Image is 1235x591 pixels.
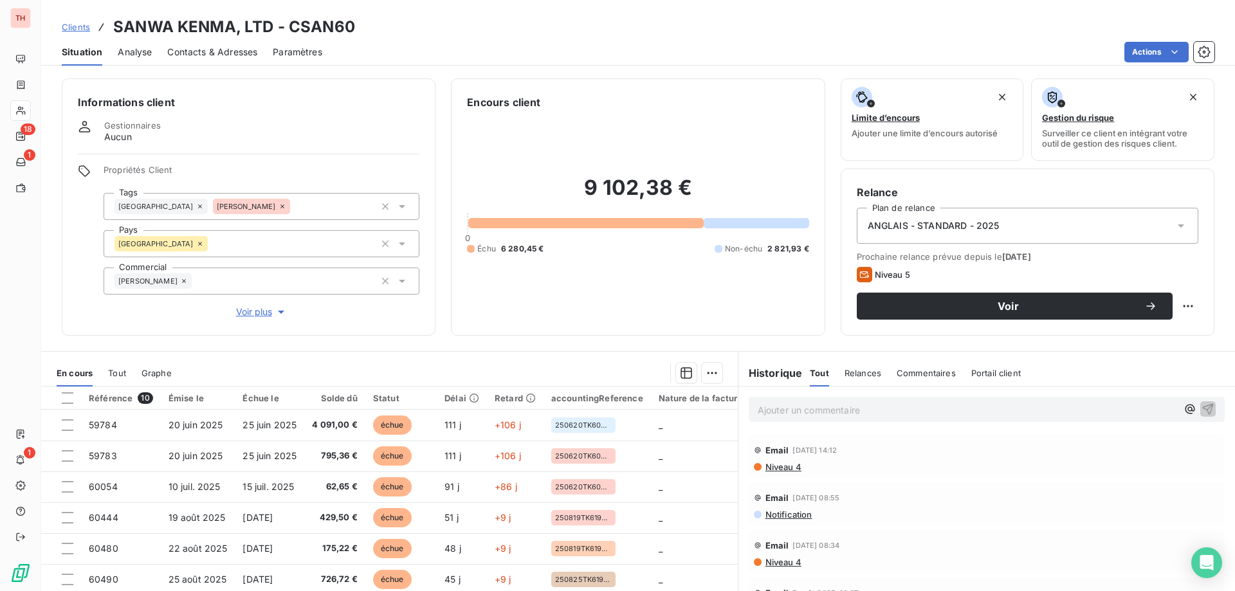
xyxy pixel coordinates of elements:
[312,480,358,493] span: 62,65 €
[857,185,1198,200] h6: Relance
[659,574,663,585] span: _
[242,393,297,403] div: Échue le
[62,46,102,59] span: Situation
[555,483,612,491] span: 250620TK60678AW
[555,514,612,522] span: 250819TK61971NG
[89,419,117,430] span: 59784
[555,576,612,583] span: 250825TK61972AW
[872,301,1144,311] span: Voir
[467,175,809,214] h2: 9 102,38 €
[444,393,479,403] div: Délai
[765,540,789,550] span: Email
[113,15,355,39] h3: SANWA KENMA, LTD - CSAN60
[444,543,461,554] span: 48 j
[108,368,126,378] span: Tout
[62,22,90,32] span: Clients
[24,149,35,161] span: 1
[167,46,257,59] span: Contacts & Adresses
[659,512,663,523] span: _
[659,393,743,403] div: Nature de la facture
[555,452,612,460] span: 250620TK60678AW
[477,243,496,255] span: Échu
[89,450,117,461] span: 59783
[857,293,1173,320] button: Voir
[764,557,801,567] span: Niveau 4
[273,46,322,59] span: Paramètres
[242,419,297,430] span: 25 juin 2025
[10,563,31,583] img: Logo LeanPay
[24,447,35,459] span: 1
[738,365,803,381] h6: Historique
[312,393,358,403] div: Solde dû
[169,574,227,585] span: 25 août 2025
[104,131,132,143] span: Aucun
[555,545,612,552] span: 250819TK61972NG
[765,445,789,455] span: Email
[169,543,228,554] span: 22 août 2025
[792,446,837,454] span: [DATE] 14:12
[495,450,521,461] span: +106 j
[444,574,461,585] span: 45 j
[444,481,459,492] span: 91 j
[495,512,511,523] span: +9 j
[1191,547,1222,578] div: Open Intercom Messenger
[78,95,419,110] h6: Informations client
[169,481,221,492] span: 10 juil. 2025
[10,8,31,28] div: TH
[118,46,152,59] span: Analyse
[192,275,202,287] input: Ajouter une valeur
[852,113,920,123] span: Limite d’encours
[62,21,90,33] a: Clients
[57,368,93,378] span: En cours
[312,511,358,524] span: 429,50 €
[242,574,273,585] span: [DATE]
[659,481,663,492] span: _
[767,243,809,255] span: 2 821,93 €
[1031,78,1214,161] button: Gestion du risqueSurveiller ce client en intégrant votre outil de gestion des risques client.
[104,305,419,319] button: Voir plus
[104,120,161,131] span: Gestionnaires
[852,128,998,138] span: Ajouter une limite d’encours autorisé
[659,450,663,461] span: _
[373,393,429,403] div: Statut
[242,543,273,554] span: [DATE]
[118,240,194,248] span: [GEOGRAPHIC_DATA]
[169,450,223,461] span: 20 juin 2025
[89,543,118,554] span: 60480
[89,512,118,523] span: 60444
[467,95,540,110] h6: Encours client
[104,165,419,183] span: Propriétés Client
[555,421,612,429] span: 250620TK60678AW/S
[290,201,300,212] input: Ajouter une valeur
[89,392,153,404] div: Référence
[373,446,412,466] span: échue
[501,243,544,255] span: 6 280,45 €
[169,419,223,430] span: 20 juin 2025
[444,450,461,461] span: 111 j
[495,543,511,554] span: +9 j
[373,508,412,527] span: échue
[841,78,1024,161] button: Limite d’encoursAjouter une limite d’encours autorisé
[169,393,228,403] div: Émise le
[118,203,194,210] span: [GEOGRAPHIC_DATA]
[236,305,288,318] span: Voir plus
[792,541,839,549] span: [DATE] 08:34
[971,368,1021,378] span: Portail client
[1124,42,1189,62] button: Actions
[810,368,829,378] span: Tout
[444,419,461,430] span: 111 j
[1042,128,1203,149] span: Surveiller ce client en intégrant votre outil de gestion des risques client.
[373,415,412,435] span: échue
[312,450,358,462] span: 795,36 €
[373,570,412,589] span: échue
[1002,251,1031,262] span: [DATE]
[21,123,35,135] span: 18
[312,419,358,432] span: 4 091,00 €
[242,450,297,461] span: 25 juin 2025
[725,243,762,255] span: Non-échu
[764,462,801,472] span: Niveau 4
[1042,113,1114,123] span: Gestion du risque
[465,233,470,243] span: 0
[765,493,789,503] span: Email
[495,574,511,585] span: +9 j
